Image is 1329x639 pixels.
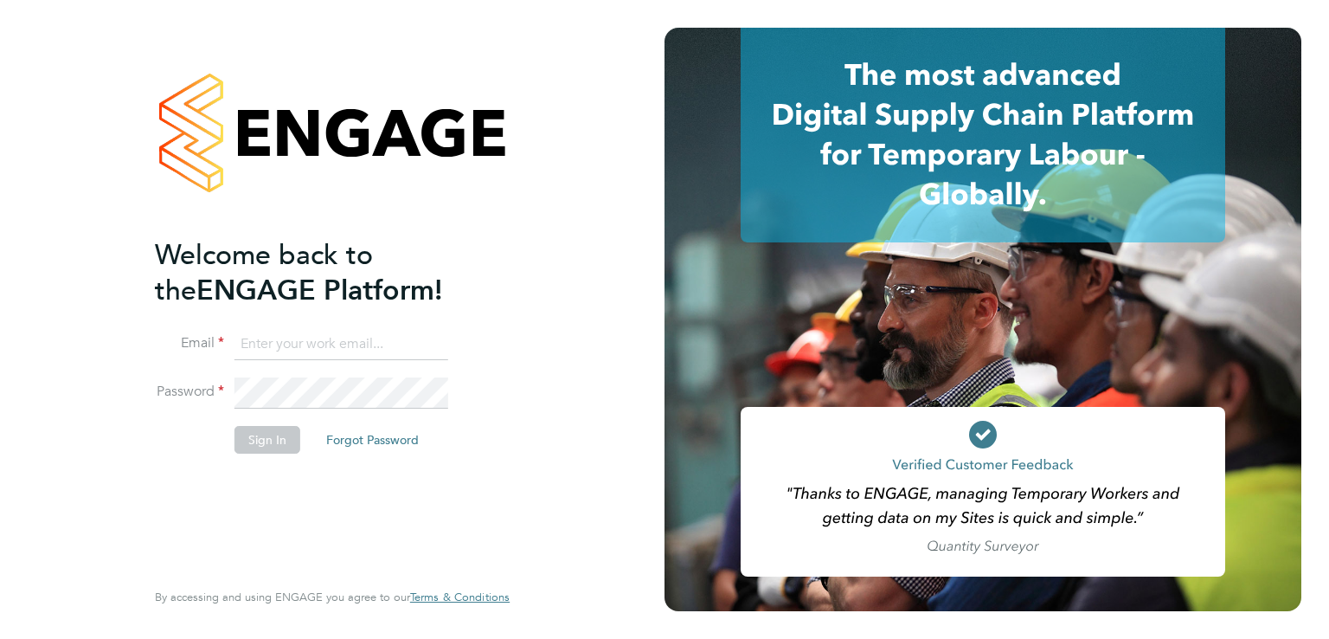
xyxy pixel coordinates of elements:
span: Welcome back to the [155,238,373,307]
span: Terms & Conditions [410,590,510,604]
input: Enter your work email... [234,329,448,360]
label: Password [155,383,224,401]
h2: ENGAGE Platform! [155,237,492,308]
span: By accessing and using ENGAGE you agree to our [155,590,510,604]
label: Email [155,334,224,352]
button: Sign In [234,426,300,454]
button: Forgot Password [312,426,433,454]
a: Terms & Conditions [410,591,510,604]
